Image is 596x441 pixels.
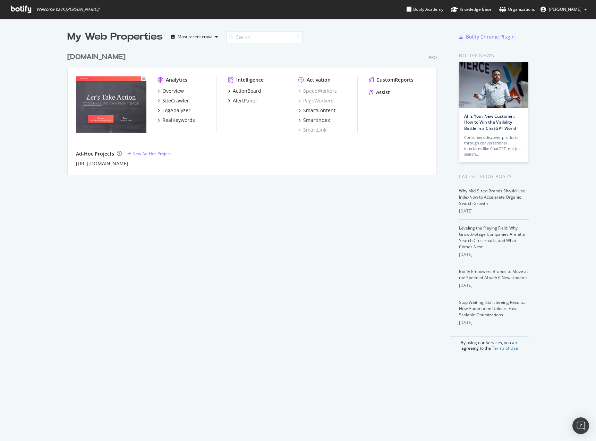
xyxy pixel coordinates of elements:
[459,188,525,206] a: Why Mid-Sized Brands Should Use IndexNow to Accelerate Organic Search Growth
[157,107,190,114] a: LogAnalyzer
[303,107,335,114] div: SmartContent
[459,62,528,108] img: AI Is Your New Customer: How to Win the Visibility Battle in a ChatGPT World
[459,251,529,258] div: [DATE]
[157,117,195,124] a: RealKeywords
[36,7,99,12] span: Welcome back, [PERSON_NAME] !
[459,225,525,250] a: Leveling the Playing Field: Why Growth-Stage Companies Are at a Search Crossroads, and What Comes...
[162,117,195,124] div: RealKeywords
[407,6,443,13] div: Botify Academy
[459,173,529,180] div: Latest Blog Posts
[162,97,189,104] div: SiteCrawler
[298,117,330,124] a: SmartIndex
[67,52,126,62] div: [DOMAIN_NAME]
[549,6,581,12] span: Patrick Hanan
[157,88,184,94] a: Overview
[298,107,335,114] a: SmartContent
[298,97,333,104] a: PageWorkers
[451,6,492,13] div: Knowledge Base
[228,88,261,94] a: ActionBoard
[459,319,529,326] div: [DATE]
[127,151,171,157] a: New Ad-Hoc Project
[369,76,414,83] a: CustomReports
[76,150,114,157] div: Ad-Hoc Projects
[76,160,128,167] a: [URL][DOMAIN_NAME]
[162,88,184,94] div: Overview
[459,52,529,59] div: Botify news
[133,151,171,157] div: New Ad-Hoc Project
[178,35,212,39] div: Most recent crawl
[466,33,515,40] div: Botify Chrome Plugin
[233,88,261,94] div: ActionBoard
[76,76,146,133] img: classaction.org
[157,97,189,104] a: SiteCrawler
[67,44,442,175] div: grid
[67,30,163,44] div: My Web Properties
[166,76,187,83] div: Analytics
[233,97,257,104] div: AlertPanel
[376,76,414,83] div: CustomReports
[307,76,331,83] div: Activation
[236,76,264,83] div: Intelligence
[459,268,528,281] a: Botify Empowers Brands to Move at the Speed of AI with 6 New Updates
[228,97,257,104] a: AlertPanel
[464,113,516,131] a: AI Is Your New Customer: How to Win the Visibility Battle in a ChatGPT World
[464,135,523,157] div: Consumers discover products through conversational interfaces like ChatGPT, not just search…
[499,6,535,13] div: Organizations
[459,282,529,289] div: [DATE]
[429,55,437,60] div: Pro
[168,31,221,42] button: Most recent crawl
[298,88,337,94] a: SpeedWorkers
[303,117,330,124] div: SmartIndex
[535,4,593,15] button: [PERSON_NAME]
[369,89,390,96] a: Assist
[226,31,303,43] input: Search
[492,345,518,351] a: Terms of Use
[450,336,529,351] div: By using our Services, you are agreeing to the
[162,107,190,114] div: LogAnalyzer
[67,52,128,62] a: [DOMAIN_NAME]
[376,89,390,96] div: Assist
[459,208,529,214] div: [DATE]
[298,126,326,133] a: SmartLink
[459,299,525,318] a: Stop Waiting, Start Seeing Results: How Automation Unlocks Fast, Scalable Optimizations
[459,33,515,40] a: Botify Chrome Plugin
[572,417,589,434] div: Open Intercom Messenger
